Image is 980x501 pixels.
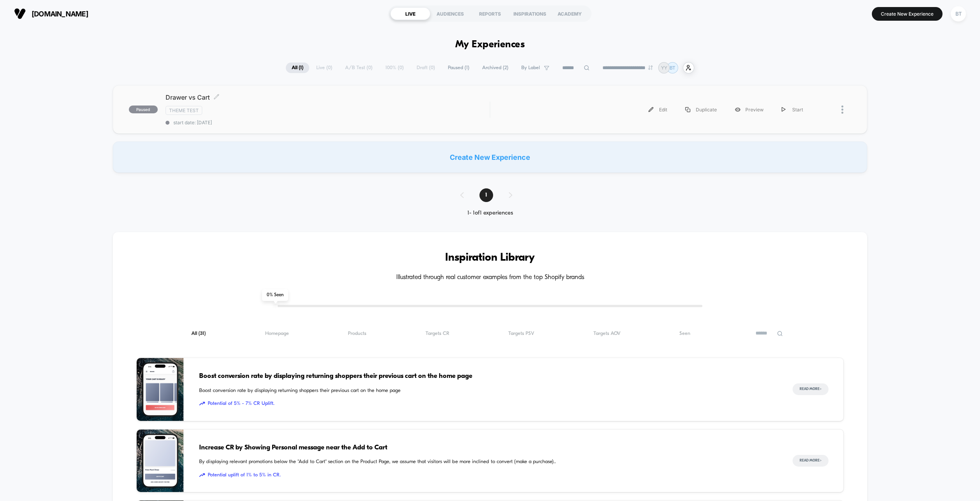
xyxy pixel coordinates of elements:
[679,331,690,336] span: Seen
[199,387,777,395] span: Boost conversion rate by displaying returning shoppers their previous cart on the home page
[470,7,510,20] div: REPORTS
[166,93,490,101] span: Drawer vs Cart
[782,107,786,112] img: menu
[32,10,88,18] span: [DOMAIN_NAME]
[793,455,829,467] button: Read More>
[199,458,777,466] span: By displaying relevant promotions below the "Add to Cart" section on the Product Page, we assume ...
[476,63,514,73] span: Archived ( 2 )
[199,400,777,408] span: Potential of 5% - 7% CR Uplift.
[136,252,844,264] h3: Inspiration Library
[670,65,675,71] p: BT
[453,210,528,217] div: 1 - 1 of 1 experiences
[113,141,868,173] div: Create New Experience
[948,6,968,22] button: BT
[640,101,676,118] div: Edit
[348,331,366,336] span: Products
[593,331,620,336] span: Targets AOV
[510,7,550,20] div: INSPIRATIONS
[455,39,525,50] h1: My Experiences
[661,65,667,71] p: YY
[262,289,288,301] span: 0 % Seen
[442,63,475,73] span: Paused ( 1 )
[286,63,309,73] span: All ( 1 )
[137,358,184,421] img: Boost conversion rate by displaying returning shoppers their previous cart on the home page
[199,371,777,381] span: Boost conversion rate by displaying returning shoppers their previous cart on the home page
[726,101,773,118] div: Preview
[199,443,777,453] span: Increase CR by Showing Personal message near the Add to Cart
[265,331,289,336] span: Homepage
[508,331,534,336] span: Targets PSV
[390,7,430,20] div: LIVE
[773,101,812,118] div: Start
[166,106,202,115] span: Theme Test
[521,65,540,71] span: By Label
[166,120,490,125] span: start date: [DATE]
[199,471,777,479] span: Potential uplift of 1% to 5% in CR.
[129,106,158,113] span: paused
[14,8,26,20] img: Visually logo
[426,331,449,336] span: Targets CR
[951,6,966,21] div: BT
[430,7,470,20] div: AUDIENCES
[136,274,844,281] h4: Illustrated through real customer examples from the top Shopify brands
[648,65,653,70] img: end
[841,106,843,114] img: close
[479,188,493,202] span: 1
[649,107,654,112] img: menu
[12,7,91,20] button: [DOMAIN_NAME]
[872,7,943,21] button: Create New Experience
[793,383,829,395] button: Read More>
[198,331,206,336] span: ( 31 )
[191,331,206,336] span: All
[550,7,590,20] div: ACADEMY
[676,101,726,118] div: Duplicate
[685,107,690,112] img: menu
[137,429,184,492] img: By displaying relevant promotions below the "Add to Cart" section on the Product Page, we assume ...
